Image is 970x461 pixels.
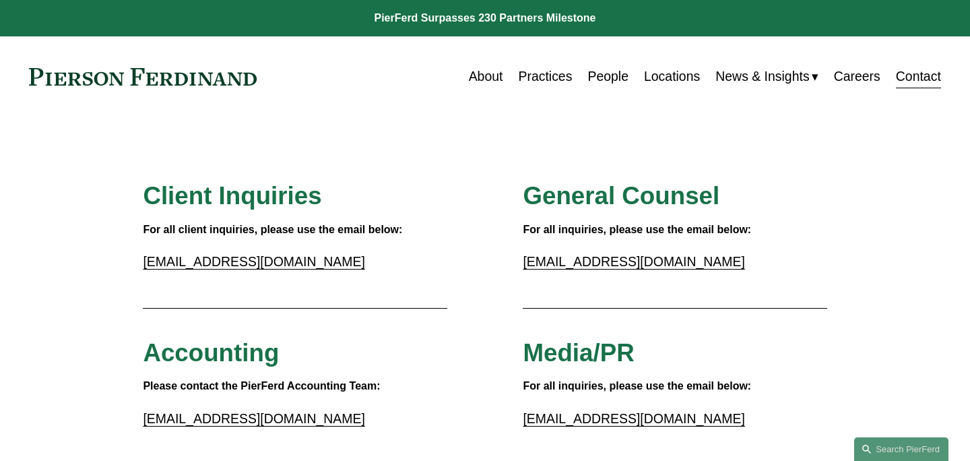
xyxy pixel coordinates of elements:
a: Practices [518,63,572,90]
a: About [469,63,503,90]
a: Careers [834,63,880,90]
span: Media/PR [523,339,634,367]
a: People [587,63,628,90]
a: Locations [644,63,700,90]
a: [EMAIL_ADDRESS][DOMAIN_NAME] [523,411,744,426]
a: [EMAIL_ADDRESS][DOMAIN_NAME] [143,411,364,426]
a: folder dropdown [715,63,818,90]
span: News & Insights [715,65,809,88]
strong: Please contact the PierFerd Accounting Team: [143,380,380,392]
span: Client Inquiries [143,182,321,210]
strong: For all inquiries, please use the email below: [523,380,751,392]
a: [EMAIL_ADDRESS][DOMAIN_NAME] [143,254,364,269]
strong: For all inquiries, please use the email below: [523,224,751,235]
span: Accounting [143,339,279,367]
a: Contact [896,63,941,90]
a: Search this site [854,437,948,461]
a: [EMAIL_ADDRESS][DOMAIN_NAME] [523,254,744,269]
strong: For all client inquiries, please use the email below: [143,224,402,235]
span: General Counsel [523,182,719,210]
